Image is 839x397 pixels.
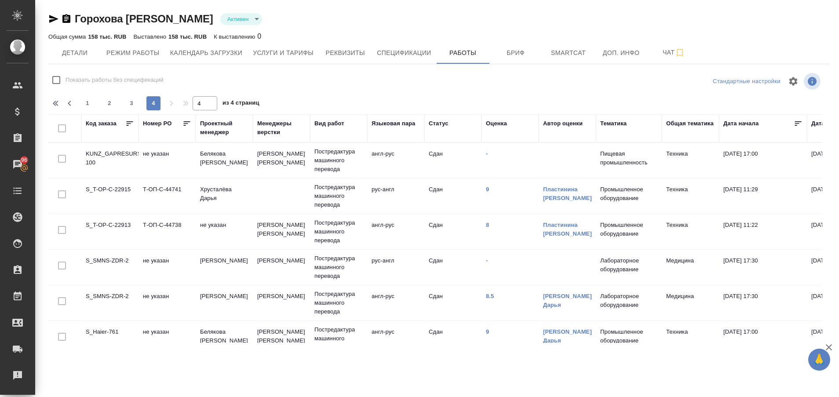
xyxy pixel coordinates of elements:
span: Режим работы [106,47,160,58]
td: Техника [662,216,719,247]
span: Бриф [495,47,537,58]
td: Хрусталёва Дарья [196,181,253,211]
td: Сдан [424,252,482,283]
td: S_SMNS-ZDR-2 [81,288,139,318]
svg: Подписаться [675,47,685,58]
div: Проектный менеджер [200,119,248,137]
a: 8 [486,222,489,228]
td: не указан [139,252,196,283]
td: Т-ОП-С-44738 [139,216,196,247]
td: рус-англ [367,252,424,283]
button: Скопировать ссылку [61,14,72,24]
button: Активен [225,15,252,23]
a: 8.5 [486,293,494,299]
p: Лабораторное оборудование [600,292,657,310]
a: - [486,257,488,264]
p: Постредактура машинного перевода [314,290,363,316]
td: Техника [662,145,719,176]
td: рус-англ [367,181,424,211]
span: 96 [16,156,33,164]
span: Работы [442,47,484,58]
td: [DATE] 17:00 [719,145,807,176]
button: 🙏 [808,349,830,371]
div: Вид работ [314,119,344,128]
p: Постредактура машинного перевода [314,183,363,209]
div: Статус [429,119,449,128]
td: [DATE] 17:30 [719,288,807,318]
p: Постредактура машинного перевода [314,325,363,352]
p: Постредактура машинного перевода [314,147,363,174]
td: Сдан [424,181,482,211]
p: Выставлено [134,33,169,40]
p: Промышленное оборудование [600,221,657,238]
td: Сдан [424,145,482,176]
p: Постредактура машинного перевода [314,219,363,245]
td: англ-рус [367,288,424,318]
td: Техника [662,181,719,211]
span: Доп. инфо [600,47,642,58]
a: 96 [2,153,33,175]
td: [DATE] 11:29 [719,181,807,211]
span: Детали [54,47,96,58]
span: Услуги и тарифы [253,47,314,58]
button: Скопировать ссылку для ЯМессенджера [48,14,59,24]
td: Сдан [424,216,482,247]
td: [PERSON_NAME] [253,288,310,318]
a: [PERSON_NAME] Дарья [543,293,592,308]
td: Медицина [662,288,719,318]
td: Техника [662,323,719,354]
td: [PERSON_NAME] [PERSON_NAME] [253,323,310,354]
div: Код заказа [86,119,117,128]
td: [PERSON_NAME] [196,288,253,318]
span: из 4 страниц [223,98,259,110]
span: Спецификации [377,47,431,58]
span: 3 [124,99,139,108]
td: [PERSON_NAME] [196,252,253,283]
td: [PERSON_NAME] [PERSON_NAME] [253,216,310,247]
td: Сдан [424,288,482,318]
td: не указан [139,288,196,318]
td: KUNZ_GAPRESURS-100 [81,145,139,176]
td: англ-рус [367,323,424,354]
a: - [486,150,488,157]
div: Тематика [600,119,627,128]
p: Промышленное оборудование [600,328,657,345]
a: Горохова [PERSON_NAME] [75,13,213,25]
span: Посмотреть информацию [804,73,822,90]
td: Белякова [PERSON_NAME] [196,323,253,354]
p: Лабораторное оборудование [600,256,657,274]
p: Постредактура машинного перевода [314,254,363,280]
td: [DATE] 11:22 [719,216,807,247]
td: [DATE] 17:00 [719,323,807,354]
td: не указан [196,216,253,247]
td: англ-рус [367,216,424,247]
td: Т-ОП-С-44741 [139,181,196,211]
div: Языковая пара [372,119,416,128]
td: англ-рус [367,145,424,176]
div: Активен [220,13,262,25]
p: Пищевая промышленность [600,149,657,167]
p: Общая сумма [48,33,88,40]
span: Чат [653,47,695,58]
td: Белякова [PERSON_NAME] [196,145,253,176]
a: Пластинина [PERSON_NAME] [543,186,592,201]
div: Общая тематика [666,119,714,128]
td: S_T-OP-C-22915 [81,181,139,211]
span: Показать работы без спецификаций [66,76,164,84]
td: Медицина [662,252,719,283]
td: [PERSON_NAME] [253,252,310,283]
span: Настроить таблицу [783,71,804,92]
p: 158 тыс. RUB [168,33,207,40]
td: не указан [139,323,196,354]
button: 1 [80,96,95,110]
a: 9 [486,328,489,335]
p: Промышленное оборудование [600,185,657,203]
span: Календарь загрузки [170,47,243,58]
span: Реквизиты [324,47,366,58]
div: Оценка [486,119,507,128]
td: S_Haier-761 [81,323,139,354]
div: Автор оценки [543,119,583,128]
a: Пластинина [PERSON_NAME] [543,222,592,237]
span: 1 [80,99,95,108]
div: Дата начала [723,119,759,128]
